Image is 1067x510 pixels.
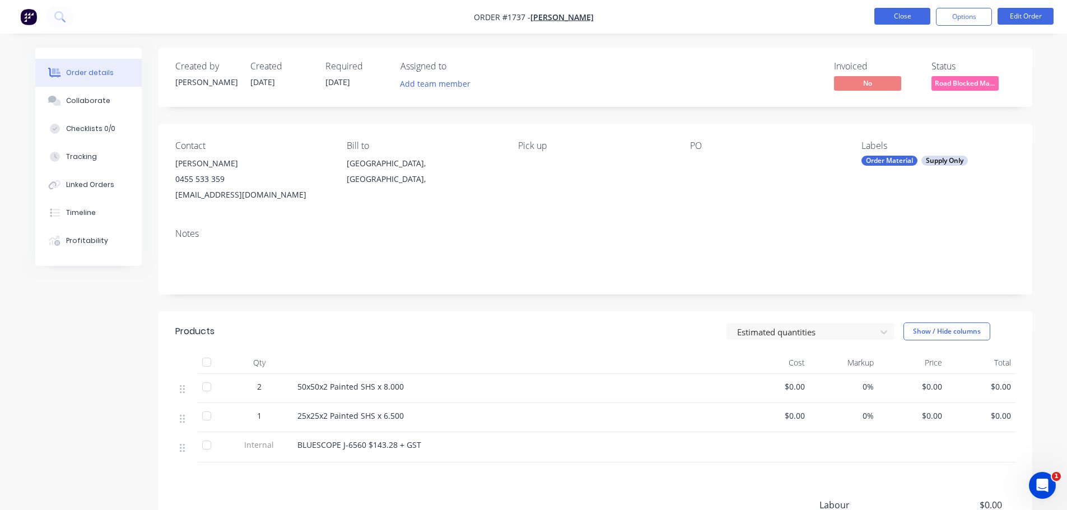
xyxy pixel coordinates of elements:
[35,59,142,87] button: Order details
[861,141,1015,151] div: Labels
[175,171,329,187] div: 0455 533 359
[66,180,114,190] div: Linked Orders
[347,141,500,151] div: Bill to
[921,156,968,166] div: Supply Only
[518,141,672,151] div: Pick up
[66,236,108,246] div: Profitability
[690,141,844,151] div: PO
[175,76,237,88] div: [PERSON_NAME]
[814,381,874,392] span: 0%
[35,199,142,227] button: Timeline
[931,61,1015,72] div: Status
[951,381,1011,392] span: $0.00
[35,87,142,115] button: Collaborate
[883,410,943,422] span: $0.00
[297,381,404,392] span: 50x50x2 Painted SHS x 8.000
[878,352,947,374] div: Price
[35,143,142,171] button: Tracking
[400,76,477,91] button: Add team member
[931,76,999,93] button: Road Blocked Ma...
[66,152,97,162] div: Tracking
[175,156,329,171] div: [PERSON_NAME]
[297,410,404,421] span: 25x25x2 Painted SHS x 6.500
[861,156,917,166] div: Order Material
[35,115,142,143] button: Checklists 0/0
[325,77,350,87] span: [DATE]
[883,381,943,392] span: $0.00
[998,8,1054,25] button: Edit Order
[250,77,275,87] span: [DATE]
[175,141,329,151] div: Contact
[741,352,810,374] div: Cost
[931,76,999,90] span: Road Blocked Ma...
[874,8,930,25] button: Close
[250,61,312,72] div: Created
[175,325,215,338] div: Products
[834,61,918,72] div: Invoiced
[347,156,500,187] div: [GEOGRAPHIC_DATA], [GEOGRAPHIC_DATA],
[814,410,874,422] span: 0%
[809,352,878,374] div: Markup
[474,12,530,22] span: Order #1737 -
[175,187,329,203] div: [EMAIL_ADDRESS][DOMAIN_NAME]
[530,12,594,22] a: [PERSON_NAME]
[175,156,329,203] div: [PERSON_NAME]0455 533 359[EMAIL_ADDRESS][DOMAIN_NAME]
[400,61,512,72] div: Assigned to
[834,76,901,90] span: No
[226,352,293,374] div: Qty
[347,156,500,191] div: [GEOGRAPHIC_DATA], [GEOGRAPHIC_DATA],
[175,61,237,72] div: Created by
[230,439,288,451] span: Internal
[35,171,142,199] button: Linked Orders
[745,410,805,422] span: $0.00
[325,61,387,72] div: Required
[66,208,96,218] div: Timeline
[257,410,262,422] span: 1
[66,124,115,134] div: Checklists 0/0
[1029,472,1056,499] iframe: Intercom live chat
[297,439,421,450] span: BLUESCOPE J-6560 $143.28 + GST
[947,352,1015,374] div: Total
[20,8,37,25] img: Factory
[903,322,990,340] button: Show / Hide columns
[951,410,1011,422] span: $0.00
[1052,472,1061,481] span: 1
[35,227,142,255] button: Profitability
[394,76,476,91] button: Add team member
[66,96,110,106] div: Collaborate
[175,228,1015,239] div: Notes
[66,68,114,78] div: Order details
[745,381,805,392] span: $0.00
[257,381,262,392] span: 2
[936,8,992,26] button: Options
